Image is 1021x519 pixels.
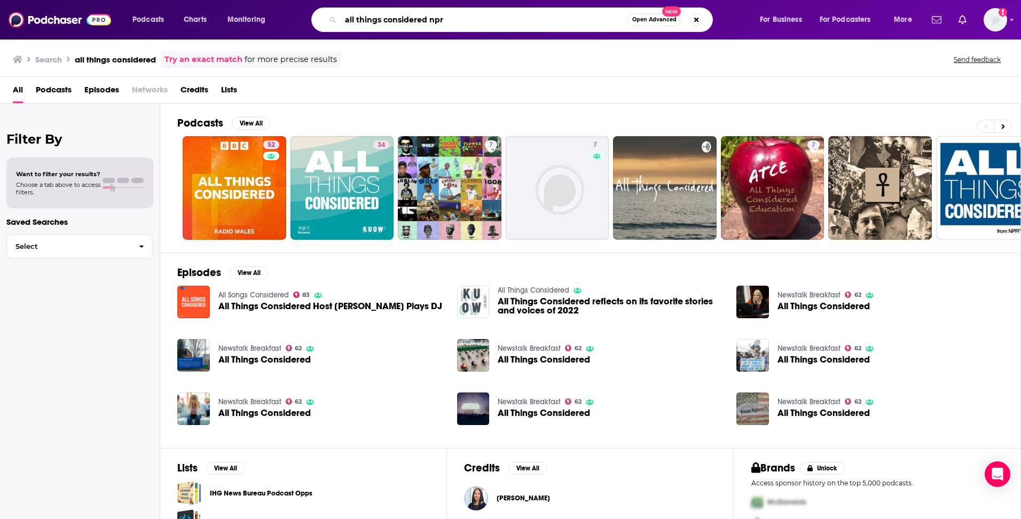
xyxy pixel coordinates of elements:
[627,13,681,26] button: Open AdvancedNew
[751,461,796,475] h2: Brands
[84,81,119,103] a: Episodes
[506,136,609,240] a: 7
[497,494,550,502] span: [PERSON_NAME]
[206,462,245,475] button: View All
[16,170,100,178] span: Want to filter your results?
[999,8,1007,17] svg: Add a profile image
[177,392,210,425] a: All Things Considered
[36,81,72,103] span: Podcasts
[498,397,561,406] a: Newstalk Breakfast
[6,131,153,147] h2: Filter By
[807,140,820,149] a: 7
[845,398,861,405] a: 62
[498,344,561,353] a: Newstalk Breakfast
[75,54,156,65] h3: all things considered
[736,392,769,425] a: All Things Considered
[177,481,201,505] span: IHG News Bureau Podcast Opps
[290,136,394,240] a: 34
[777,344,841,353] a: Newstalk Breakfast
[894,12,912,27] span: More
[218,355,311,364] a: All Things Considered
[218,397,281,406] a: Newstalk Breakfast
[854,346,861,351] span: 62
[575,346,582,351] span: 62
[777,290,841,300] a: Newstalk Breakfast
[230,266,268,279] button: View All
[752,11,815,28] button: open menu
[928,11,946,29] a: Show notifications dropdown
[457,286,490,318] a: All Things Considered reflects on its favorite stories and voices of 2022
[736,286,769,318] img: All Things Considered
[777,302,870,311] span: All Things Considered
[218,408,311,418] a: All Things Considered
[177,116,270,130] a: PodcastsView All
[760,12,802,27] span: For Business
[854,293,861,297] span: 62
[218,344,281,353] a: Newstalk Breakfast
[220,11,279,28] button: open menu
[321,7,723,32] div: Search podcasts, credits, & more...
[985,461,1010,487] div: Open Intercom Messenger
[218,302,442,311] span: All Things Considered Host [PERSON_NAME] Plays DJ
[177,461,245,475] a: ListsView All
[736,339,769,372] a: All Things Considered
[341,11,627,28] input: Search podcasts, credits, & more...
[286,345,302,351] a: 62
[177,116,223,130] h2: Podcasts
[132,81,168,103] span: Networks
[177,266,268,279] a: EpisodesView All
[132,12,164,27] span: Podcasts
[498,355,590,364] span: All Things Considered
[767,498,806,507] span: McDonalds
[398,136,501,240] a: 7
[6,217,153,227] p: Saved Searches
[177,266,221,279] h2: Episodes
[177,286,210,318] img: All Things Considered Host Ari Shapiro Plays DJ
[183,136,286,240] a: 52
[218,302,442,311] a: All Things Considered Host Ari Shapiro Plays DJ
[464,481,716,515] button: Andrea HsuAndrea Hsu
[498,286,569,295] a: All Things Considered
[845,292,861,298] a: 62
[286,398,302,405] a: 62
[498,408,590,418] a: All Things Considered
[565,398,582,405] a: 62
[7,243,130,250] span: Select
[589,140,601,149] a: 7
[177,461,198,475] h2: Lists
[751,479,1003,487] p: Access sponsor history on the top 5,000 podcasts.
[268,140,275,151] span: 52
[951,55,1004,64] button: Send feedback
[180,81,208,103] a: Credits
[777,355,870,364] a: All Things Considered
[302,293,310,297] span: 83
[489,140,493,151] span: 7
[497,494,550,502] a: Andrea Hsu
[457,392,490,425] img: All Things Considered
[232,117,270,130] button: View All
[845,345,861,351] a: 62
[221,81,237,103] a: Lists
[464,486,488,510] a: Andrea Hsu
[184,12,207,27] span: Charts
[9,10,111,30] img: Podchaser - Follow, Share and Rate Podcasts
[13,81,23,103] a: All
[593,140,597,151] span: 7
[777,408,870,418] a: All Things Considered
[177,11,213,28] a: Charts
[295,399,302,404] span: 62
[373,140,389,149] a: 34
[984,8,1007,32] img: User Profile
[457,339,490,372] img: All Things Considered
